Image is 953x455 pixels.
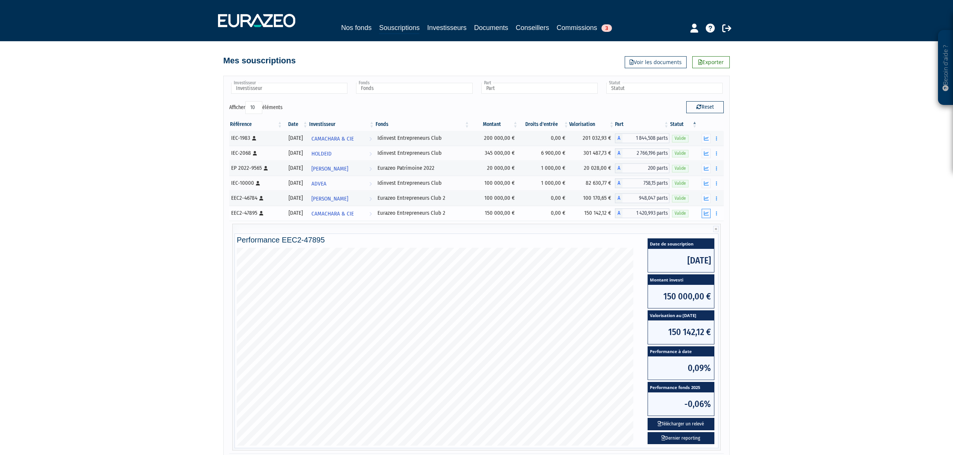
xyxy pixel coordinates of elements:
[648,418,714,430] button: Télécharger un relevé
[615,118,670,131] th: Part: activer pour trier la colonne par ordre croissant
[377,149,467,157] div: Idinvest Entrepreneurs Club
[648,392,714,416] span: -0,06%
[672,210,688,217] span: Valide
[311,177,326,191] span: ADVEA
[286,194,306,202] div: [DATE]
[470,131,519,146] td: 200 000,00 €
[283,118,308,131] th: Date: activer pour trier la colonne par ordre croissant
[569,161,615,176] td: 20 028,00 €
[229,118,283,131] th: Référence : activer pour trier la colonne par ordre croissant
[569,131,615,146] td: 201 032,93 €
[231,134,280,142] div: IEC-1983
[427,22,466,33] a: Investisseurs
[311,132,354,146] span: CAMACHARA & CIE
[601,24,612,32] span: 3
[648,356,714,380] span: 0,09%
[648,320,714,344] span: 150 142,12 €
[622,208,670,218] span: 1 420,993 parts
[615,178,622,188] span: A
[615,163,670,173] div: A - Eurazeo Patrimoine 2022
[648,311,714,321] span: Valorisation au [DATE]
[470,161,519,176] td: 20 000,00 €
[615,193,622,203] span: A
[286,209,306,217] div: [DATE]
[286,149,306,157] div: [DATE]
[259,196,263,201] i: [Français] Personne physique
[519,191,569,206] td: 0,00 €
[519,176,569,191] td: 1 000,00 €
[245,101,262,114] select: Afficheréléments
[516,22,549,33] a: Conseillers
[686,101,724,113] button: Reset
[648,239,714,249] span: Date de souscription
[308,191,375,206] a: [PERSON_NAME]
[519,131,569,146] td: 0,00 €
[375,118,470,131] th: Fonds: activer pour trier la colonne par ordre croissant
[615,133,622,143] span: A
[672,165,688,172] span: Valide
[470,146,519,161] td: 345 000,00 €
[615,208,670,218] div: A - Eurazeo Entrepreneurs Club 2
[569,191,615,206] td: 100 170,65 €
[519,206,569,221] td: 0,00 €
[369,162,372,176] i: Voir l'investisseur
[669,118,698,131] th: Statut : activer pour trier la colonne par ordre d&eacute;croissant
[692,56,730,68] a: Exporter
[622,133,670,143] span: 1 844,508 parts
[308,146,375,161] a: HOLDEID
[569,146,615,161] td: 301 487,73 €
[672,135,688,142] span: Valide
[648,432,714,445] a: Dernier reporting
[311,207,354,221] span: CAMACHARA & CIE
[672,195,688,202] span: Valide
[308,206,375,221] a: CAMACHARA & CIE
[377,179,467,187] div: Idinvest Entrepreneurs Club
[377,164,467,172] div: Eurazeo Patrimoine 2022
[237,236,716,244] h4: Performance EEC2-47895
[470,191,519,206] td: 100 000,00 €
[308,161,375,176] a: [PERSON_NAME]
[286,134,306,142] div: [DATE]
[308,118,375,131] th: Investisseur: activer pour trier la colonne par ordre croissant
[648,382,714,392] span: Performance fonds 2025
[311,162,348,176] span: [PERSON_NAME]
[569,118,615,131] th: Valorisation: activer pour trier la colonne par ordre croissant
[622,163,670,173] span: 200 parts
[615,208,622,218] span: A
[519,161,569,176] td: 1 000,00 €
[615,193,670,203] div: A - Eurazeo Entrepreneurs Club 2
[377,134,467,142] div: Idinvest Entrepreneurs Club
[231,164,280,172] div: EP 2022-9565
[941,34,950,102] p: Besoin d'aide ?
[470,118,519,131] th: Montant: activer pour trier la colonne par ordre croissant
[286,164,306,172] div: [DATE]
[615,148,670,158] div: A - Idinvest Entrepreneurs Club
[519,146,569,161] td: 6 900,00 €
[470,176,519,191] td: 100 000,00 €
[341,22,371,33] a: Nos fonds
[615,148,622,158] span: A
[259,211,263,216] i: [Français] Personne physique
[308,131,375,146] a: CAMACHARA & CIE
[622,178,670,188] span: 758,15 parts
[474,22,508,33] a: Documents
[253,151,257,156] i: [Français] Personne physique
[557,22,612,33] a: Commissions3
[369,132,372,146] i: Voir l'investisseur
[648,275,714,285] span: Montant investi
[519,118,569,131] th: Droits d'entrée: activer pour trier la colonne par ordre croissant
[311,147,332,161] span: HOLDEID
[231,209,280,217] div: EEC2-47895
[377,209,467,217] div: Eurazeo Entrepreneurs Club 2
[648,285,714,308] span: 150 000,00 €
[231,179,280,187] div: IEC-10000
[379,22,419,34] a: Souscriptions
[615,133,670,143] div: A - Idinvest Entrepreneurs Club
[256,181,260,186] i: [Français] Personne physique
[252,136,256,141] i: [Français] Personne physique
[218,14,295,27] img: 1732889491-logotype_eurazeo_blanc_rvb.png
[229,101,283,114] label: Afficher éléments
[569,206,615,221] td: 150 142,12 €
[369,207,372,221] i: Voir l'investisseur
[231,194,280,202] div: EEC2-46784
